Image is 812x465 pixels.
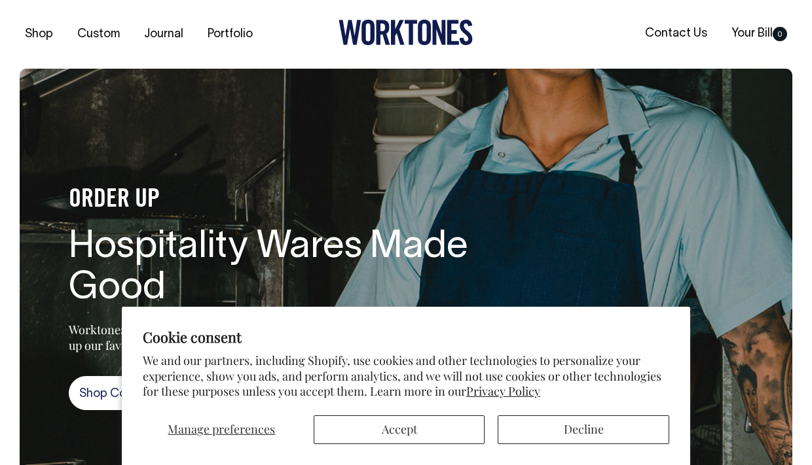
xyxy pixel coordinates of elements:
a: Privacy Policy [466,383,540,399]
h2: Cookie consent [143,328,669,346]
a: Journal [139,24,189,45]
a: Custom [72,24,125,45]
button: Manage preferences [143,415,301,444]
a: Shop [20,24,58,45]
span: 0 [773,27,787,41]
a: Contact Us [640,23,712,44]
span: Manage preferences [168,421,275,437]
h1: Hospitality Wares Made Good [69,227,488,311]
button: Decline [498,415,669,444]
a: Portfolio [202,24,258,45]
button: Accept [314,415,485,444]
h4: ORDER UP [69,186,488,214]
a: Your Bill0 [726,23,792,44]
a: Shop Collection [69,376,213,410]
p: Worktones is a design studio and store for those serving up our favourite food, drinks and good t... [69,322,367,353]
p: We and our partners, including Shopify, use cookies and other technologies to personalize your ex... [143,353,669,399]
